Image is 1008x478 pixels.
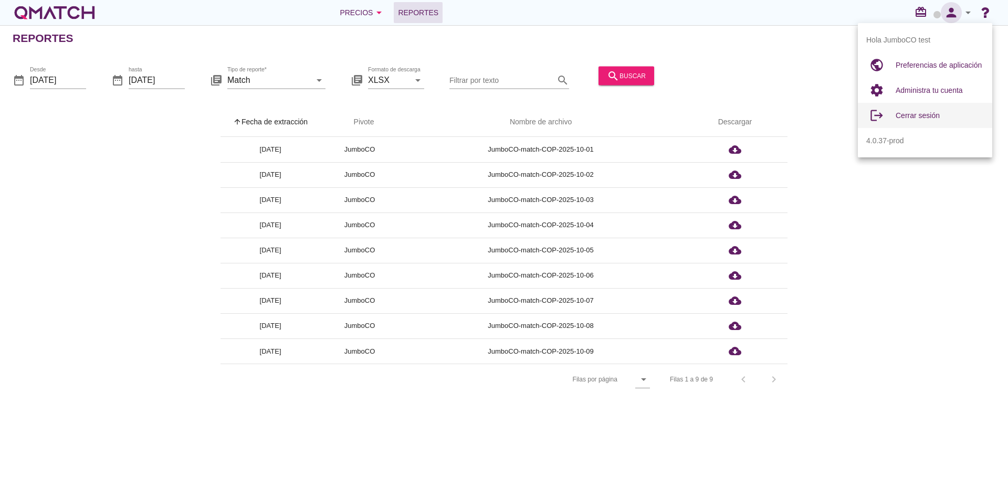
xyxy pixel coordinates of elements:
i: arrow_drop_down [962,6,974,19]
input: hasta [129,71,185,88]
div: Filas por página [468,364,650,395]
td: JumboCO [320,213,399,238]
td: JumboCO-match-COP-2025-10-04 [399,213,682,238]
i: arrow_drop_down [637,373,650,386]
td: [DATE] [220,338,320,364]
td: JumboCO [320,313,399,338]
td: JumboCO-match-COP-2025-10-02 [399,162,682,187]
i: redeem [915,6,931,18]
td: JumboCO [320,288,399,313]
span: Reportes [398,6,438,19]
i: cloud_download [729,219,741,231]
i: search [607,69,619,82]
td: [DATE] [220,162,320,187]
th: Fecha de extracción: Sorted ascending. Activate to sort descending. [220,108,320,137]
h2: Reportes [13,30,73,47]
i: arrow_drop_down [373,6,385,19]
td: [DATE] [220,187,320,213]
td: JumboCO [320,187,399,213]
i: library_books [351,73,363,86]
td: JumboCO [320,162,399,187]
td: JumboCO-match-COP-2025-10-03 [399,187,682,213]
td: [DATE] [220,313,320,338]
span: Preferencias de aplicación [896,61,982,69]
th: Pivote: Not sorted. Activate to sort ascending. [320,108,399,137]
input: Formato de descarga [368,71,409,88]
input: Filtrar por texto [449,71,554,88]
input: Desde [30,71,86,88]
td: [DATE] [220,263,320,288]
a: Reportes [394,2,443,23]
i: cloud_download [729,194,741,206]
td: JumboCO-match-COP-2025-10-08 [399,313,682,338]
td: JumboCO-match-COP-2025-10-06 [399,263,682,288]
td: JumboCO-match-COP-2025-10-05 [399,238,682,263]
i: arrow_upward [233,118,241,126]
i: cloud_download [729,168,741,181]
span: Hola JumboCO test [866,35,930,46]
i: cloud_download [729,345,741,357]
th: Descargar: Not sorted. [682,108,787,137]
i: arrow_drop_down [313,73,325,86]
td: [DATE] [220,238,320,263]
button: Precios [331,2,394,23]
td: [DATE] [220,288,320,313]
td: [DATE] [220,137,320,162]
i: date_range [13,73,25,86]
td: JumboCO [320,263,399,288]
i: arrow_drop_down [412,73,424,86]
i: cloud_download [729,269,741,282]
td: JumboCO-match-COP-2025-10-01 [399,137,682,162]
div: buscar [607,69,646,82]
input: Tipo de reporte* [227,71,311,88]
i: settings [866,80,887,101]
td: [DATE] [220,213,320,238]
div: Filas 1 a 9 de 9 [670,375,713,384]
i: search [556,73,569,86]
i: person [941,5,962,20]
i: cloud_download [729,294,741,307]
button: buscar [598,66,654,85]
i: cloud_download [729,244,741,257]
i: date_range [111,73,124,86]
td: JumboCO-match-COP-2025-10-07 [399,288,682,313]
div: Precios [340,6,385,19]
i: logout [866,105,887,126]
span: Cerrar sesión [896,111,940,120]
i: library_books [210,73,223,86]
td: JumboCO [320,238,399,263]
td: JumboCO-match-COP-2025-10-09 [399,338,682,364]
i: cloud_download [729,320,741,332]
td: JumboCO [320,137,399,162]
a: white-qmatch-logo [13,2,97,23]
th: Nombre de archivo: Not sorted. [399,108,682,137]
td: JumboCO [320,338,399,364]
span: 4.0.37-prod [866,135,904,146]
i: cloud_download [729,143,741,156]
i: public [866,55,887,76]
span: Administra tu cuenta [896,86,963,94]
